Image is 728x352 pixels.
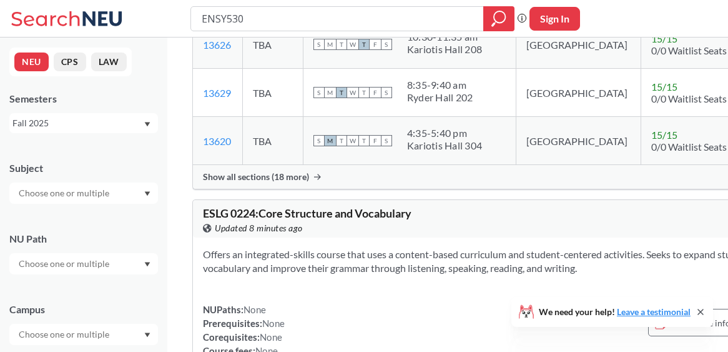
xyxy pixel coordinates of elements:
span: S [313,39,325,50]
span: F [370,135,381,146]
div: Subject [9,161,158,175]
input: Choose one or multiple [12,256,117,271]
div: Semesters [9,92,158,106]
span: M [325,87,336,98]
a: Leave a testimonial [617,306,691,317]
div: Ryder Hall 202 [407,91,473,104]
div: Dropdown arrow [9,324,158,345]
span: Show all sections (18 more) [203,171,309,183]
td: TBA [243,69,303,117]
span: T [336,87,347,98]
div: Kariotis Hall 304 [407,139,482,152]
span: T [358,135,370,146]
td: [GEOGRAPHIC_DATA] [516,69,641,117]
td: TBA [243,21,303,69]
span: We need your help! [539,308,691,316]
span: T [358,39,370,50]
svg: Dropdown arrow [144,262,150,267]
td: [GEOGRAPHIC_DATA] [516,117,641,165]
span: T [358,87,370,98]
span: M [325,135,336,146]
span: F [370,87,381,98]
span: 0/0 Waitlist Seats [651,44,727,56]
button: NEU [14,53,49,71]
span: 15 / 15 [651,33,677,44]
div: magnifying glass [483,6,514,31]
div: Campus [9,303,158,316]
span: T [336,135,347,146]
input: Choose one or multiple [12,186,117,201]
svg: magnifying glass [491,10,506,28]
div: 8:35 - 9:40 am [407,79,473,91]
div: NU Path [9,232,158,246]
svg: Dropdown arrow [144,333,150,338]
div: 4:35 - 5:40 pm [407,127,482,139]
span: F [370,39,381,50]
span: None [243,304,266,315]
a: 13626 [203,39,231,51]
span: ESLG 0224 : Core Structure and Vocabulary [203,206,411,220]
span: T [336,39,347,50]
span: S [381,87,392,98]
svg: Dropdown arrow [144,122,150,127]
span: S [381,39,392,50]
div: Kariotis Hall 208 [407,43,482,56]
span: S [313,135,325,146]
span: Updated 8 minutes ago [215,221,303,235]
div: Dropdown arrow [9,183,158,204]
button: CPS [54,53,86,71]
a: 13629 [203,87,231,99]
input: Class, professor, course number, "phrase" [200,8,475,29]
span: 0/0 Waitlist Seats [651,93,727,104]
div: Fall 2025 [12,116,143,130]
input: Choose one or multiple [12,327,117,342]
button: LAW [91,53,127,71]
span: 0/0 Waitlist Seats [651,141,727,153]
span: W [347,135,358,146]
span: S [381,135,392,146]
span: None [260,331,282,343]
span: None [262,318,285,329]
td: [GEOGRAPHIC_DATA] [516,21,641,69]
a: 13620 [203,135,231,147]
svg: Dropdown arrow [144,191,150,196]
div: Fall 2025Dropdown arrow [9,113,158,133]
span: S [313,87,325,98]
span: W [347,39,358,50]
span: M [325,39,336,50]
span: 15 / 15 [651,81,677,93]
span: W [347,87,358,98]
div: Dropdown arrow [9,253,158,274]
td: TBA [243,117,303,165]
span: 15 / 15 [651,129,677,141]
button: Sign In [529,7,580,31]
